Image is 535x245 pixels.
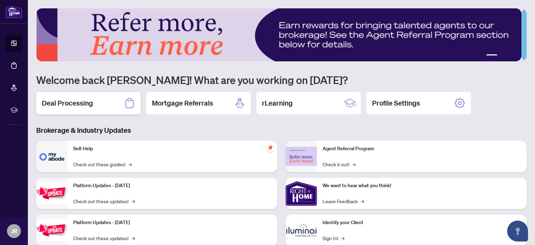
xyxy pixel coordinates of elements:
[341,234,344,242] span: →
[36,182,68,204] img: Platform Updates - July 21, 2025
[323,160,356,168] a: Check it out!→
[262,98,293,108] h2: rLearning
[36,125,527,135] h3: Brokerage & Industry Updates
[42,98,93,108] h2: Deal Processing
[506,54,509,57] button: 3
[73,160,132,168] a: Check out these guides!→
[266,144,274,152] span: pushpin
[73,234,135,242] a: Check out these updates!→
[36,219,68,241] img: Platform Updates - July 8, 2025
[286,178,317,209] img: We want to hear what you think!
[73,145,272,153] p: Self-Help
[152,98,213,108] h2: Mortgage Referrals
[11,226,17,236] span: JR
[323,197,364,205] a: Leave Feedback→
[128,160,132,168] span: →
[486,54,497,57] button: 1
[360,197,364,205] span: →
[500,54,503,57] button: 2
[372,98,420,108] h2: Profile Settings
[323,182,521,190] p: We want to hear what you think!
[73,219,272,227] p: Platform Updates - [DATE]
[286,147,317,166] img: Agent Referral Program
[131,197,135,205] span: →
[73,182,272,190] p: Platform Updates - [DATE]
[36,8,521,61] img: Slide 0
[517,54,520,57] button: 5
[131,234,135,242] span: →
[36,73,527,86] h1: Welcome back [PERSON_NAME]! What are you working on [DATE]?
[507,221,528,242] button: Open asap
[73,197,135,205] a: Check out these updates!→
[511,54,514,57] button: 4
[352,160,356,168] span: →
[323,219,521,227] p: Identify your Client
[323,145,521,153] p: Agent Referral Program
[36,141,68,172] img: Self-Help
[323,234,344,242] a: Sign In!→
[6,5,22,18] img: logo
